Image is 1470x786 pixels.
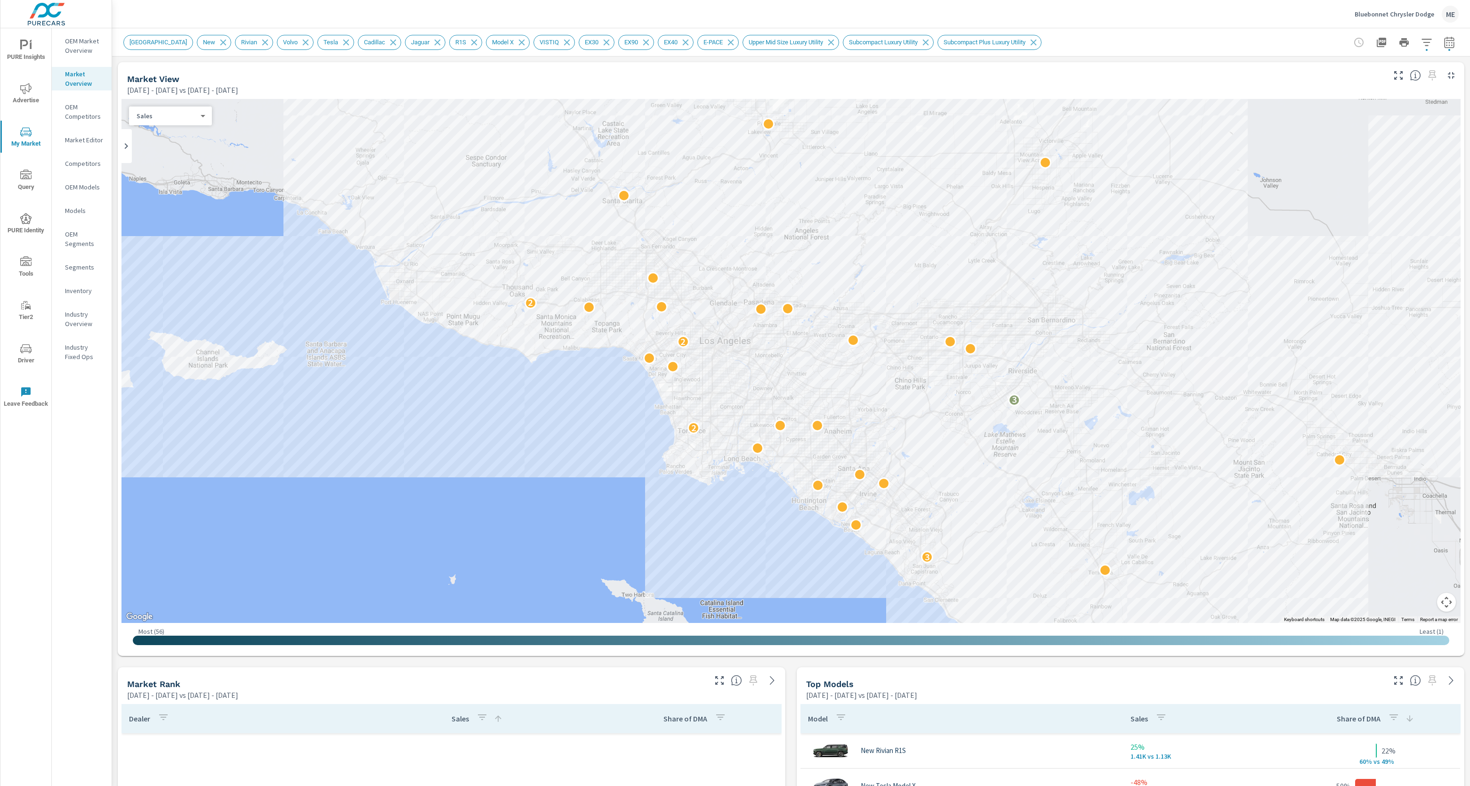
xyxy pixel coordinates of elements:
[1417,33,1436,52] button: Apply Filters
[65,286,104,295] p: Inventory
[3,256,48,279] span: Tools
[1377,757,1399,766] p: s 49%
[277,39,303,46] span: Volvo
[52,133,112,147] div: Market Editor
[137,112,197,120] p: Sales
[1131,753,1284,760] p: 1,405 vs 1,125
[1425,673,1440,688] span: Select a preset date range to save this widget
[843,35,934,50] div: Subcompact Luxury Utility
[806,679,854,689] h5: Top Models
[486,39,519,46] span: Model X
[65,182,104,192] p: OEM Models
[52,260,112,274] div: Segments
[1131,714,1148,723] p: Sales
[127,689,238,701] p: [DATE] - [DATE] vs [DATE] - [DATE]
[1352,757,1377,766] p: 60% v
[1391,673,1406,688] button: Make Fullscreen
[743,39,829,46] span: Upper Mid Size Luxury Utility
[1401,617,1414,622] a: Terms (opens in new tab)
[1410,70,1421,81] span: Understand by postal code where vehicles are selling. [Source: Market registration data from thir...
[534,39,565,46] span: VISTIQ
[1420,617,1458,622] a: Report a map error
[52,204,112,218] div: Models
[658,39,683,46] span: EX40
[127,74,179,84] h5: Market View
[3,213,48,236] span: PURE Identity
[528,297,533,308] p: 2
[127,679,180,689] h5: Market Rank
[843,39,923,46] span: Subcompact Luxury Utility
[129,112,204,121] div: Sales
[65,206,104,215] p: Models
[52,67,112,90] div: Market Overview
[358,35,401,50] div: Cadillac
[52,180,112,194] div: OEM Models
[3,83,48,106] span: Advertise
[3,40,48,63] span: PURE Insights
[0,28,51,418] div: nav menu
[3,126,48,149] span: My Market
[317,35,354,50] div: Tesla
[765,673,780,688] a: See more details in report
[52,34,112,57] div: OEM Market Overview
[405,35,445,50] div: Jaguar
[691,422,696,434] p: 2
[808,714,828,723] p: Model
[449,35,482,50] div: R1S
[65,69,104,88] p: Market Overview
[65,135,104,145] p: Market Editor
[52,307,112,331] div: Industry Overview
[65,36,104,55] p: OEM Market Overview
[925,551,930,563] p: 3
[235,35,273,50] div: Rivian
[450,39,472,46] span: R1S
[743,35,839,50] div: Upper Mid Size Luxury Utility
[938,39,1031,46] span: Subcompact Plus Luxury Utility
[663,714,707,723] p: Share of DMA
[3,386,48,409] span: Leave Feedback
[619,39,644,46] span: EX90
[52,227,112,251] div: OEM Segments
[1355,10,1434,18] p: Bluebonnet Chrysler Dodge
[277,35,314,50] div: Volvo
[579,39,604,46] span: EX30
[1012,394,1017,405] p: 3
[358,39,391,46] span: Cadillac
[65,159,104,168] p: Competitors
[697,35,739,50] div: E-PACE
[452,714,469,723] p: Sales
[3,170,48,193] span: Query
[533,35,575,50] div: VISTIQ
[731,675,742,686] span: Market Rank shows you how dealerships rank, in terms of sales, against other dealerships nationwi...
[52,100,112,123] div: OEM Competitors
[65,262,104,272] p: Segments
[318,39,344,46] span: Tesla
[1131,741,1284,753] p: 25%
[3,343,48,366] span: Driver
[1391,68,1406,83] button: Make Fullscreen
[65,102,104,121] p: OEM Competitors
[658,35,694,50] div: EX40
[1444,673,1459,688] a: See more details in report
[65,229,104,248] p: OEM Segments
[746,673,761,688] span: Select a preset date range to save this widget
[52,156,112,171] div: Competitors
[197,35,231,50] div: New
[65,310,104,328] p: Industry Overview
[680,336,686,347] p: 2
[1442,6,1459,23] div: ME
[124,611,155,623] a: Open this area in Google Maps (opens a new window)
[937,35,1042,50] div: Subcompact Plus Luxury Utility
[486,35,530,50] div: Model X
[1444,68,1459,83] button: Minimize Widget
[861,746,906,755] p: New Rivian R1S
[3,300,48,323] span: Tier2
[405,39,435,46] span: Jaguar
[579,35,614,50] div: EX30
[1420,627,1444,636] p: Least ( 1 )
[1372,33,1391,52] button: "Export Report to PDF"
[52,340,112,364] div: Industry Fixed Ops
[52,284,112,298] div: Inventory
[124,611,155,623] img: Google
[806,689,917,701] p: [DATE] - [DATE] vs [DATE] - [DATE]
